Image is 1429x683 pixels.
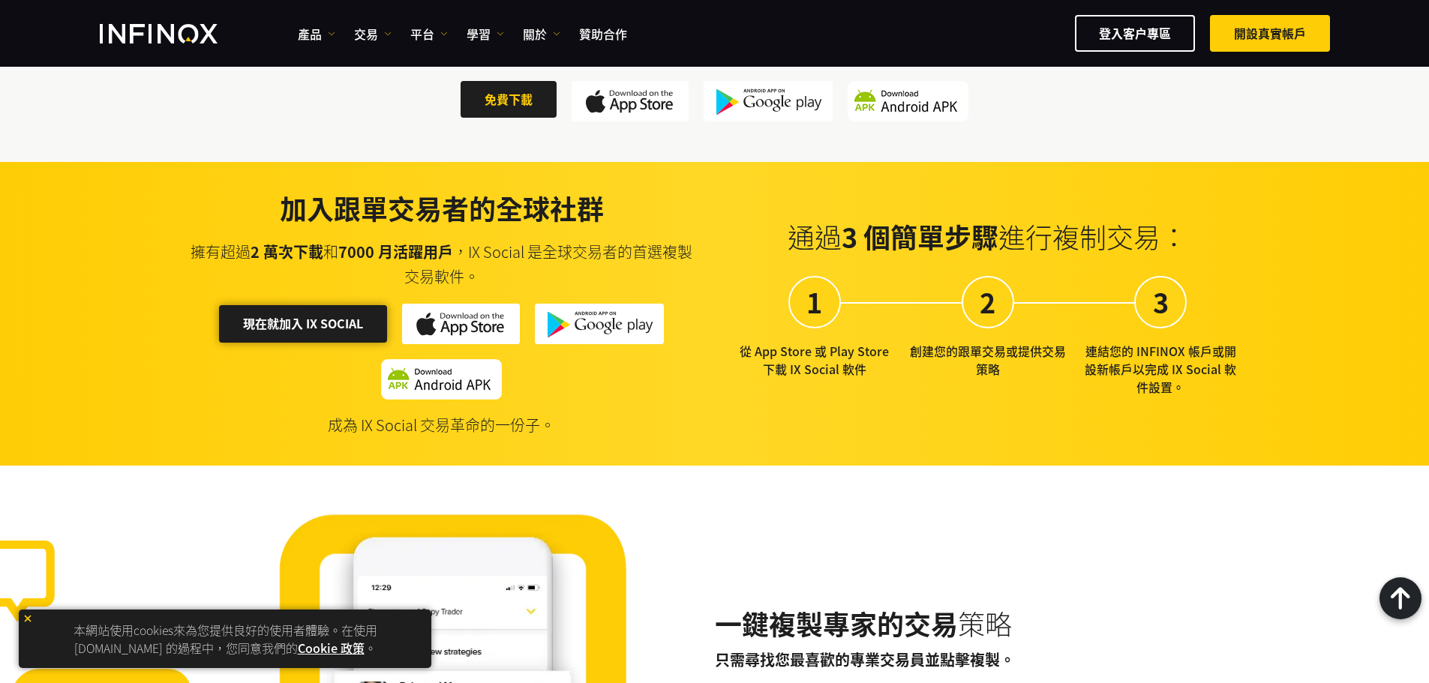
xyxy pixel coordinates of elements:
a: 現在就加入 IX SOCIAL [219,305,387,342]
strong: 只需尋找您最喜歡的專業交易員並點擊複製。 [715,649,1015,670]
a: 關於 [523,25,560,43]
a: 交易 [354,25,392,43]
a: INFINOX Logo [100,24,253,43]
img: App Store icon [572,81,689,121]
h2: 通過 進行複制交易： [736,220,1240,253]
strong: 7000 月活躍用戶 [338,241,453,262]
p: 擁有超過 和 ，IX Social 是全球交易者的首選複製交易軟件。 [190,240,694,289]
p: 連結您的 INFINOX 帳戶或開設新帳戶以完成 IX Social 軟件設置。 [1082,342,1240,396]
a: Cookie 政策 [298,639,365,657]
strong: 1 [806,282,822,321]
a: 免費下載 [461,81,557,118]
a: 學習 [467,25,504,43]
p: 創建您的跟單交易或提供交易策略 [908,342,1067,378]
a: 登入客户專區 [1075,15,1195,52]
img: Play Store icon [535,304,664,344]
img: App Store icon [402,304,519,344]
strong: 3 [1153,282,1169,321]
img: yellow close icon [23,613,33,624]
strong: 加入跟單交易者的全球社群 [280,188,604,227]
a: 平台 [410,25,448,43]
strong: 一鍵複製專家的交易 [715,604,958,643]
strong: 2 萬次下載 [251,241,323,262]
a: 贊助合作 [579,25,627,43]
h2: 策略 [715,607,1240,640]
strong: 2 [980,282,995,321]
a: 產品 [298,25,335,43]
p: 本網站使用cookies來為您提供良好的使用者體驗。在使用 [DOMAIN_NAME] 的過程中，您同意我們的 。 [26,617,424,661]
p: 從 App Store 或 Play Store 下載 IX Social 軟件 [736,342,894,378]
a: 開設真實帳戶 [1210,15,1330,52]
img: Play Store icon [704,81,833,121]
strong: 3 個簡單步驟 [842,217,998,256]
p: 成為 IX Social 交易革命的一份子。 [190,415,694,436]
